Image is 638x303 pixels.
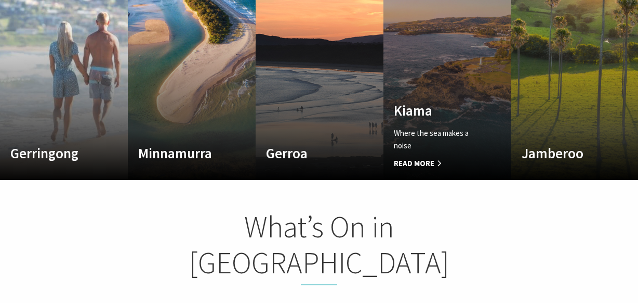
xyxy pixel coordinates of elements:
h4: Minnamurra [138,145,226,161]
h4: Gerringong [10,145,98,161]
h4: Jamberoo [522,145,609,161]
p: Where the sea makes a noise [394,127,482,152]
h4: Kiama [394,102,482,119]
h4: Gerroa [266,145,354,161]
h2: What’s On in [GEOGRAPHIC_DATA] [115,209,523,285]
span: Read More [394,157,482,170]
